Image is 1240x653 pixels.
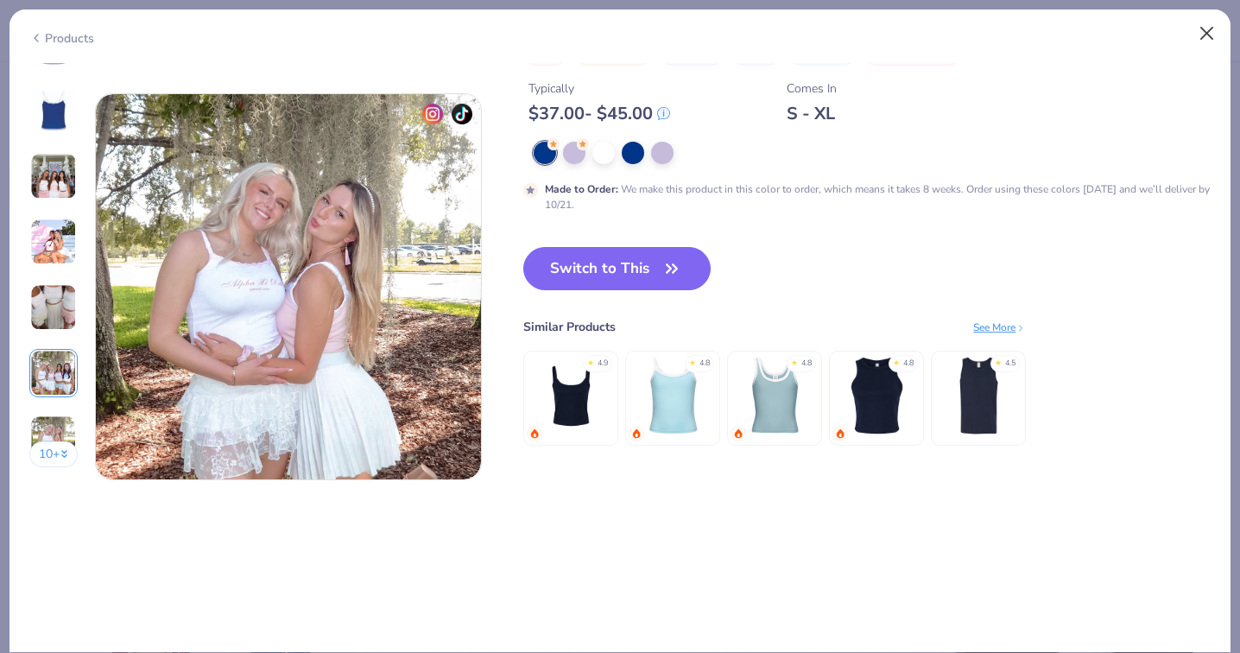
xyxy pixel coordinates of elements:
[734,353,816,435] img: Fresh Prints Sunset Blvd Ribbed Scoop Tank Top
[545,182,618,196] strong: Made to Order :
[529,428,540,439] img: trending.gif
[689,358,696,365] div: ★
[96,94,481,479] img: 77710f1b-3f33-4694-adc7-a26ddb1bd6a0
[1191,17,1224,50] button: Close
[973,319,1026,334] div: See More
[523,318,616,336] div: Similar Products
[836,353,918,435] img: Bella + Canvas Ladies' Micro Ribbed Racerback Tank
[787,103,837,124] div: S - XL
[791,358,798,365] div: ★
[528,79,670,98] div: Typically
[787,79,837,98] div: Comes In
[29,29,94,48] div: Products
[801,358,812,370] div: 4.8
[995,358,1002,365] div: ★
[30,153,77,200] img: User generated content
[598,358,608,370] div: 4.9
[893,358,900,365] div: ★
[452,104,472,124] img: tiktok-icon.png
[631,428,642,439] img: trending.gif
[903,358,914,370] div: 4.8
[587,358,594,365] div: ★
[30,284,77,331] img: User generated content
[523,247,711,290] button: Switch to This
[30,415,77,462] img: User generated content
[33,90,74,131] img: Back
[1005,358,1015,370] div: 4.5
[733,428,743,439] img: trending.gif
[632,353,714,435] img: Fresh Prints Cali Camisole Top
[938,353,1020,435] img: Gildan Adult Heavy Cotton 5.3 Oz. Tank
[835,428,845,439] img: trending.gif
[422,104,443,124] img: insta-icon.png
[699,358,710,370] div: 4.8
[29,441,79,467] button: 10+
[30,219,77,265] img: User generated content
[545,181,1211,212] div: We make this product in this color to order, which means it takes 8 weeks. Order using these colo...
[30,350,77,396] img: User generated content
[528,103,670,124] div: $ 37.00 - $ 45.00
[530,353,612,435] img: Bella Canvas Ladies' Micro Ribbed Scoop Tank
